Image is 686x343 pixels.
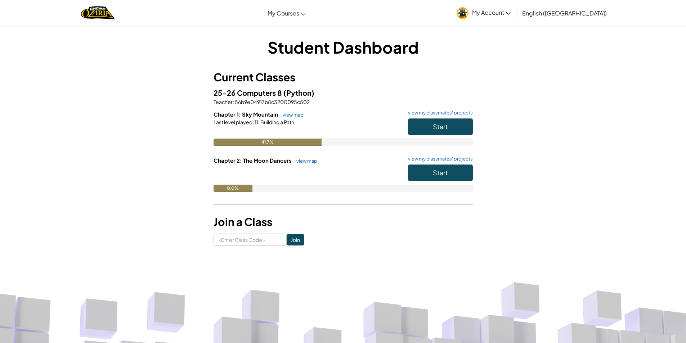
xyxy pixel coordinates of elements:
[404,110,473,115] a: view my classmates' projects
[519,3,610,23] a: English ([GEOGRAPHIC_DATA])
[214,157,293,164] span: Chapter 2: The Moon Dancers
[214,36,473,58] h1: Student Dashboard
[214,185,252,192] div: 0.0%
[408,164,473,181] button: Start
[472,9,511,16] span: My Account
[214,214,473,230] h3: Join a Class
[457,7,468,19] img: avatar
[260,119,294,125] span: Building a Path
[522,9,607,17] span: English ([GEOGRAPHIC_DATA])
[214,111,279,118] span: Chapter 1: Sky Mountain
[214,88,283,97] span: 25-26 Computers 8
[293,158,317,164] a: view map
[404,157,473,161] a: view my classmates' projects
[214,119,252,125] span: Last level played
[433,168,448,177] span: Start
[234,99,310,105] span: 56b9e04917b8c3200095c502
[81,5,115,20] a: Ozaria by CodeCombat logo
[254,119,260,125] span: 11.
[214,69,473,85] h3: Current Classes
[433,122,448,131] span: Start
[264,3,309,23] a: My Courses
[81,5,115,20] img: Home
[408,118,473,135] button: Start
[279,112,304,118] a: view map
[283,88,314,97] span: (Python)
[453,1,514,24] a: My Account
[287,234,304,245] input: Join
[214,99,233,105] span: Teacher
[214,234,287,246] input: <Enter Class Code>
[252,119,254,125] span: :
[268,9,299,17] span: My Courses
[233,99,234,105] span: :
[214,139,322,146] div: 41.7%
